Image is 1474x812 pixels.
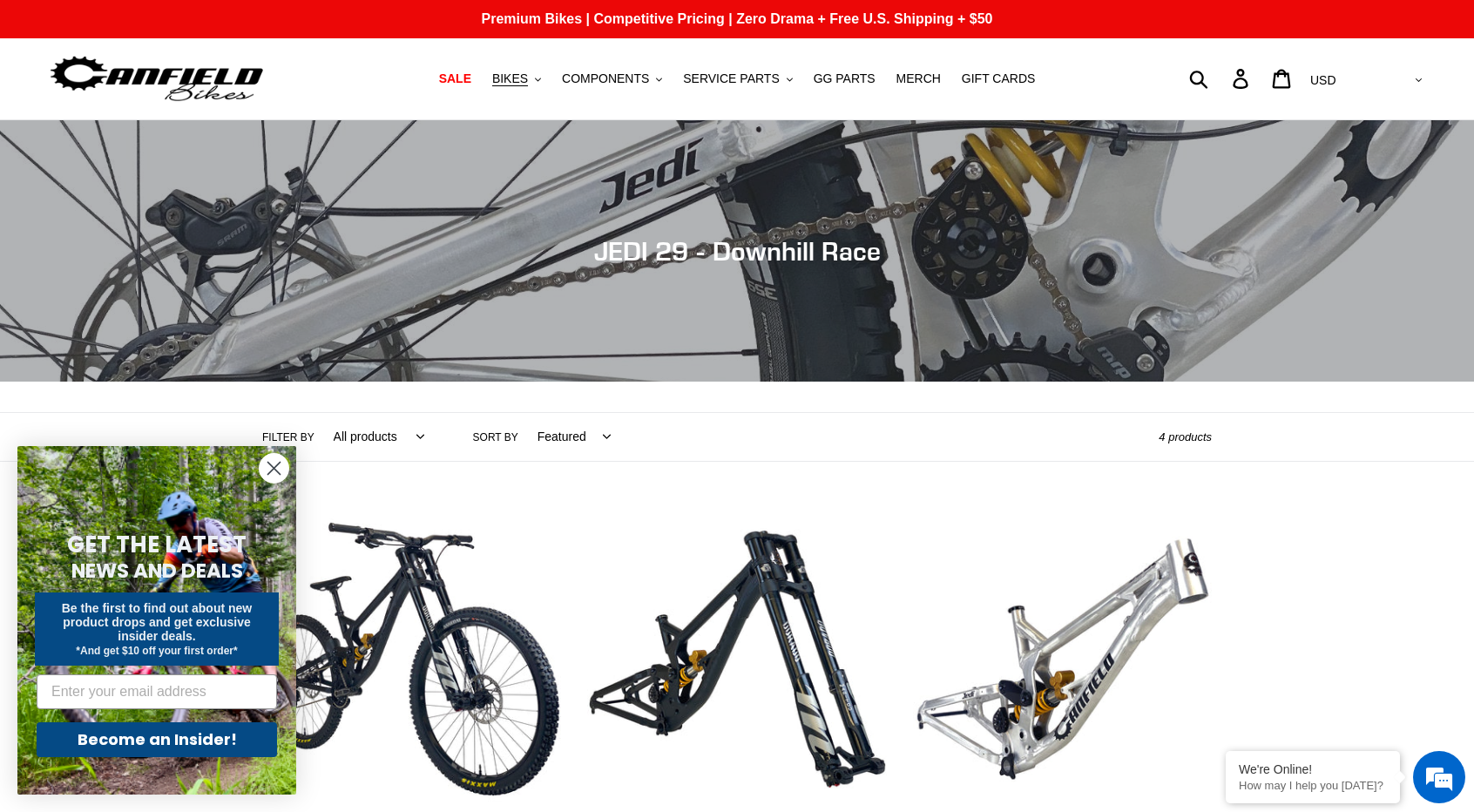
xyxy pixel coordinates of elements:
[553,67,671,91] button: COMPONENTS
[48,51,266,106] img: Canfield Bikes
[37,722,277,757] button: Become an Insider!
[562,71,649,86] span: COMPONENTS
[430,67,480,91] a: SALE
[1199,59,1243,98] input: Search
[814,71,876,86] span: GG PARTS
[805,67,884,91] a: GG PARTS
[439,71,471,86] span: SALE
[896,71,941,86] span: MERCH
[962,71,1036,86] span: GIFT CARDS
[483,67,550,91] button: BIKES
[492,71,528,86] span: BIKES
[473,430,518,445] label: Sort by
[953,67,1045,91] a: GIFT CARDS
[37,674,277,709] input: Enter your email address
[888,67,950,91] a: MERCH
[1239,779,1387,792] p: How may I help you today?
[674,67,801,91] button: SERVICE PARTS
[67,529,247,560] span: GET THE LATEST
[71,557,243,585] span: NEWS AND DEALS
[594,235,881,267] span: JEDI 29 - Downhill Race
[683,71,779,86] span: SERVICE PARTS
[1239,762,1387,776] div: We're Online!
[62,601,253,643] span: Be the first to find out about new product drops and get exclusive insider deals.
[259,453,289,484] button: Close dialog
[1159,430,1212,443] span: 4 products
[76,645,237,657] span: *And get $10 off your first order*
